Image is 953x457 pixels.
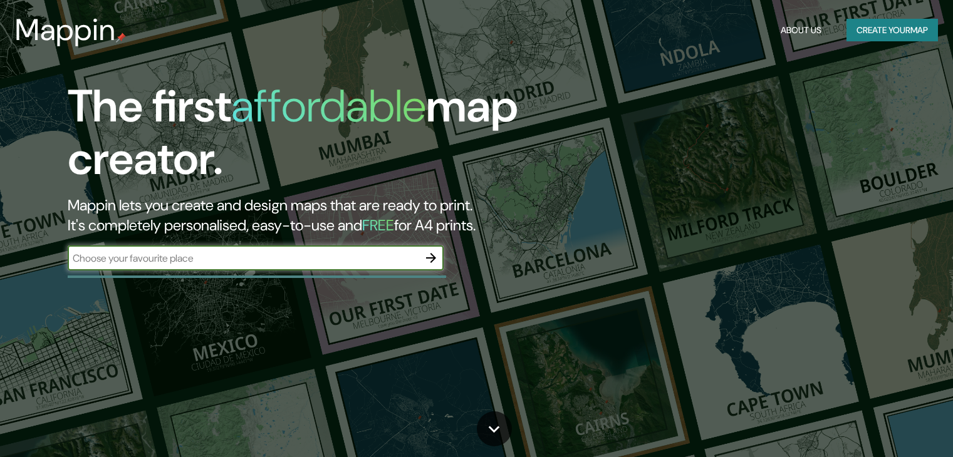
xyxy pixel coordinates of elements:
h1: affordable [231,77,426,135]
img: mappin-pin [116,33,126,43]
button: Create yourmap [846,19,938,42]
h1: The first map creator. [68,80,544,195]
h5: FREE [362,215,394,235]
h3: Mappin [15,13,116,48]
button: About Us [776,19,826,42]
h2: Mappin lets you create and design maps that are ready to print. It's completely personalised, eas... [68,195,544,235]
input: Choose your favourite place [68,251,419,265]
